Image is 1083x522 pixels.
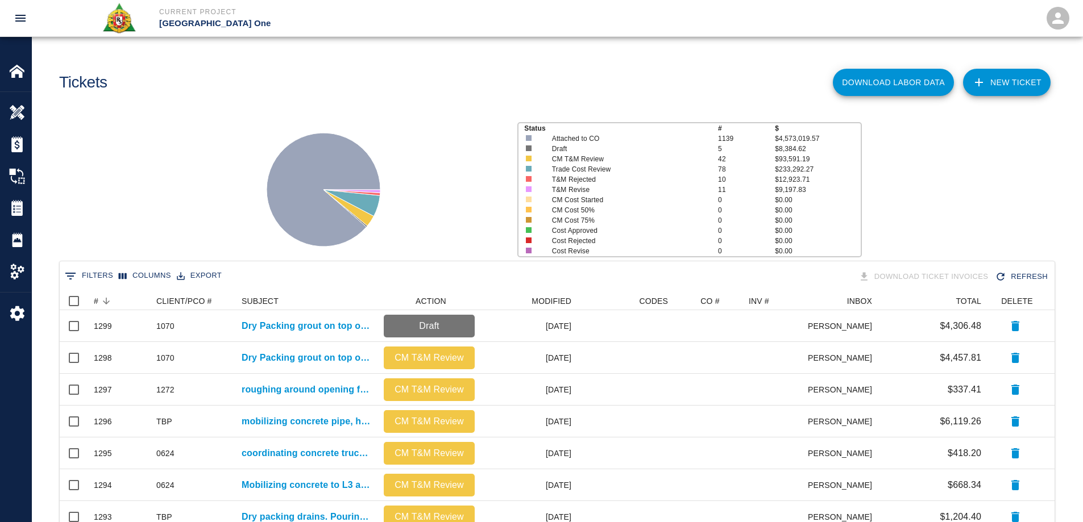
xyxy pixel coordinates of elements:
p: 0 [718,225,775,236]
div: Refresh the list [993,267,1052,287]
div: Tickets download in groups of 15 [856,267,993,287]
p: 0 [718,195,775,205]
div: 1296 [94,416,112,427]
p: 0 [718,236,775,246]
div: CLIENT/PCO # [156,292,212,310]
div: 1295 [94,448,112,459]
div: INBOX [847,292,872,310]
p: $4,457.81 [940,351,981,365]
p: 1139 [718,133,775,144]
div: [PERSON_NAME] [808,469,878,501]
div: 1297 [94,384,112,395]
p: # [718,123,775,133]
div: INBOX [808,292,878,310]
p: roughing around opening for bonding new concrete. HHL1-SOG-Area 36- Q/18 line. [242,383,372,396]
div: SUBJECT [242,292,279,310]
div: [PERSON_NAME] [808,342,878,374]
p: $0.00 [775,225,860,236]
div: # [88,292,151,310]
p: $12,923.71 [775,174,860,185]
p: 0 [718,215,775,225]
div: [DATE] [480,374,577,406]
p: Current Project [159,7,603,17]
div: 1070 [156,320,175,332]
p: $4,573,019.57 [775,133,860,144]
p: $0.00 [775,205,860,215]
div: CODES [577,292,674,310]
p: CM Cost 75% [552,215,702,225]
p: $233,292.27 [775,164,860,174]
p: $4,306.48 [940,319,981,333]
div: [DATE] [480,406,577,437]
div: SUBJECT [236,292,378,310]
p: 0 [718,246,775,256]
p: $ [775,123,860,133]
div: DELETE [987,292,1044,310]
div: CO # [674,292,743,310]
div: 0624 [156,479,175,491]
div: 0624 [156,448,175,459]
h1: Tickets [59,73,107,92]
a: Dry Packing grout on top of beams Column line E26/EJ, E26/ED [242,351,372,365]
p: CM T&M Review [388,383,470,396]
div: 1299 [94,320,112,332]
p: 0 [718,205,775,215]
button: Refresh [993,267,1052,287]
p: $9,197.83 [775,185,860,195]
div: [DATE] [480,310,577,342]
div: CLIENT/PCO # [151,292,236,310]
a: mobilizing concrete pipe, hoses and hardware and start assembly and tending concrete pump, mixing... [242,415,372,428]
div: INV # [749,292,769,310]
p: CM T&M Review [388,351,470,365]
p: 42 [718,154,775,164]
div: CO # [700,292,719,310]
div: [PERSON_NAME] [808,406,878,437]
div: 1070 [156,352,175,364]
div: DELETE [1001,292,1032,310]
div: [PERSON_NAME] [808,310,878,342]
div: [DATE] [480,342,577,374]
p: $668.34 [948,478,981,492]
p: $0.00 [775,215,860,225]
button: Select columns [116,267,174,285]
div: # [94,292,98,310]
div: ACTION [378,292,480,310]
p: $0.00 [775,236,860,246]
p: coordinating concrete truck logistics from [GEOGRAPHIC_DATA]#1 ramp to EP-Gate 2 and mobilizing c... [242,446,372,460]
p: $0.00 [775,195,860,205]
div: INV # [743,292,808,310]
img: Roger & Sons Concrete [102,2,136,34]
div: CODES [639,292,668,310]
div: TOTAL [956,292,981,310]
p: CM Cost Started [552,195,702,205]
p: 78 [718,164,775,174]
p: [GEOGRAPHIC_DATA] One [159,17,603,30]
p: $418.20 [948,446,981,460]
p: CM T&M Review [388,478,470,492]
a: Mobilizing concrete to L3 and L2 via motor buggies, shovel in concrete placement and protect conc... [242,478,372,492]
div: 1298 [94,352,112,364]
div: [PERSON_NAME] [808,437,878,469]
p: 10 [718,174,775,185]
div: 1272 [156,384,175,395]
div: MODIFIED [480,292,577,310]
a: Dry Packing grout on top of beams Column line E33/EC, E5/E26 [242,319,372,333]
div: MODIFIED [532,292,571,310]
button: open drawer [7,5,34,32]
button: Export [174,267,225,285]
div: [DATE] [480,437,577,469]
p: Draft [552,144,702,154]
p: Draft [388,319,470,333]
div: Chat Widget [1026,467,1083,522]
p: CM Cost 50% [552,205,702,215]
p: Trade Cost Review [552,164,702,174]
button: Sort [98,293,114,309]
p: CM T&M Review [552,154,702,164]
p: $6,119.26 [940,415,981,428]
p: T&M Rejected [552,174,702,185]
p: CM T&M Review [388,446,470,460]
p: Cost Revise [552,246,702,256]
